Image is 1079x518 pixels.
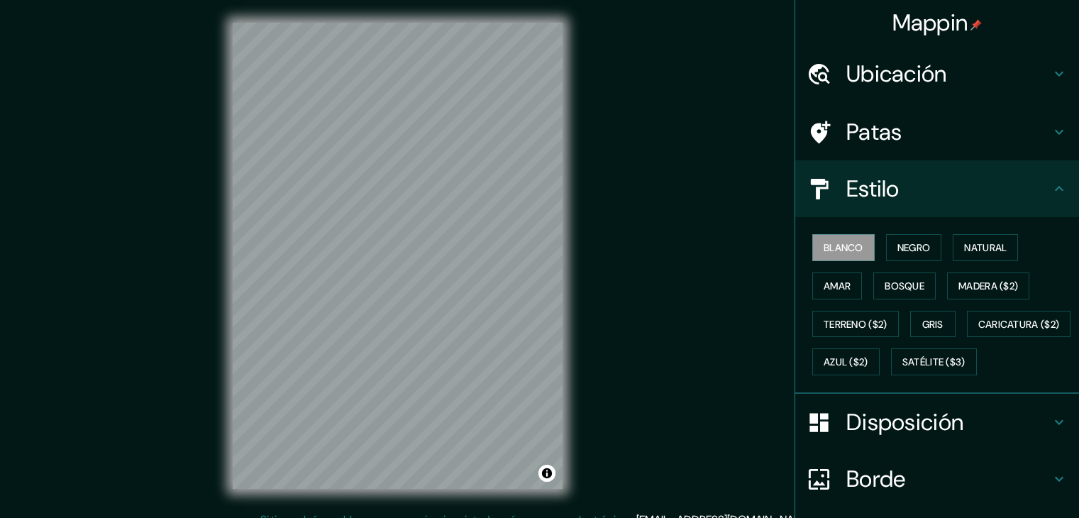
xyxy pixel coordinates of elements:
font: Patas [846,117,902,147]
button: Bosque [873,272,936,299]
div: Estilo [795,160,1079,217]
font: Madera ($2) [958,280,1018,292]
font: Terreno ($2) [824,318,887,331]
font: Blanco [824,241,863,254]
button: Azul ($2) [812,348,880,375]
button: Natural [953,234,1018,261]
button: Gris [910,311,956,338]
button: Madera ($2) [947,272,1029,299]
button: Activar o desactivar atribución [538,465,555,482]
canvas: Mapa [233,23,563,489]
div: Patas [795,104,1079,160]
button: Amar [812,272,862,299]
div: Borde [795,451,1079,507]
button: Satélite ($3) [891,348,977,375]
div: Disposición [795,394,1079,451]
font: Ubicación [846,59,947,89]
font: Caricatura ($2) [978,318,1060,331]
button: Caricatura ($2) [967,311,1071,338]
font: Azul ($2) [824,356,868,369]
div: Ubicación [795,45,1079,102]
button: Negro [886,234,942,261]
font: Satélite ($3) [902,356,965,369]
img: pin-icon.png [970,19,982,31]
font: Gris [922,318,944,331]
font: Negro [897,241,931,254]
iframe: Lanzador de widgets de ayuda [953,463,1063,502]
button: Terreno ($2) [812,311,899,338]
font: Bosque [885,280,924,292]
font: Borde [846,464,906,494]
font: Disposición [846,407,963,437]
button: Blanco [812,234,875,261]
font: Natural [964,241,1007,254]
font: Mappin [892,8,968,38]
font: Amar [824,280,851,292]
font: Estilo [846,174,900,204]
